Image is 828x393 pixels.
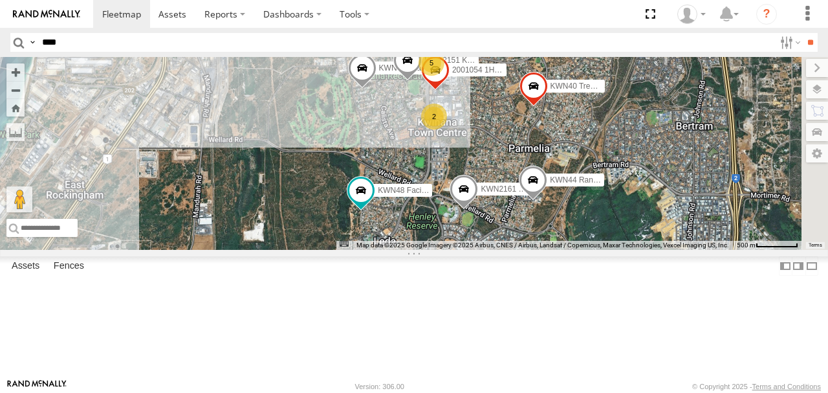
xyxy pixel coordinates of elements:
[775,33,803,52] label: Search Filter Options
[355,383,404,390] div: Version: 306.00
[550,82,620,91] span: KWN40 Tree Officer
[792,256,805,275] label: Dock Summary Table to the Right
[6,99,25,117] button: Zoom Home
[13,10,80,19] img: rand-logo.svg
[5,257,46,275] label: Assets
[6,186,32,212] button: Drag Pegman onto the map to open Street View
[7,380,67,393] a: Visit our Website
[806,144,828,163] label: Map Settings
[356,241,729,249] span: Map data ©2025 Google Imagery ©2025 Airbus, CNES / Airbus, Landsat / Copernicus, Maxar Technologi...
[378,186,444,195] span: KWN48 Facil.Maint
[737,241,756,249] span: 500 m
[421,104,447,129] div: 2
[692,383,821,390] div: © Copyright 2025 -
[481,185,553,194] span: KWN2161 Workshop
[27,33,38,52] label: Search Query
[6,63,25,81] button: Zoom in
[379,63,457,73] span: KWN720 Facility Maint
[6,81,25,99] button: Zoom out
[340,241,349,247] button: Keyboard shortcuts
[452,65,589,74] span: 2001054 1HZI898 Coordinator Planning
[733,241,802,250] button: Map Scale: 500 m per 62 pixels
[550,175,608,185] span: KWN44 Rangers
[752,383,821,390] a: Terms and Conditions
[809,243,822,248] a: Terms (opens in new tab)
[756,4,777,25] i: ?
[424,56,477,65] span: KWN2151 KAP
[419,50,444,76] div: 5
[673,5,710,24] div: Jeff Wegner
[6,123,25,141] label: Measure
[805,256,818,275] label: Hide Summary Table
[47,257,91,275] label: Fences
[779,256,792,275] label: Dock Summary Table to the Left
